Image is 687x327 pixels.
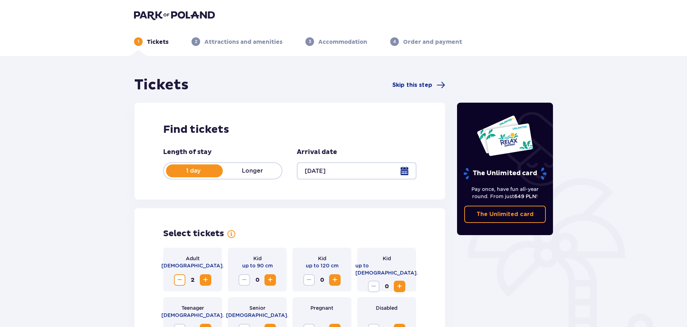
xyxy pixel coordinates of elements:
[310,304,333,312] p: Pregnant
[174,274,185,286] button: Decrease
[309,38,311,45] p: 3
[464,206,546,223] a: The Unlimited card
[134,10,215,20] img: Park of Poland logo
[376,304,397,312] p: Disabled
[161,312,224,319] p: [DEMOGRAPHIC_DATA].
[163,123,416,136] h2: Find tickets
[392,81,445,89] a: Skip this step
[303,274,315,286] button: Decrease
[476,115,534,157] img: Two entry cards to Suntago with the word 'UNLIMITED RELAX', featuring a white background with tro...
[164,167,223,175] p: 1 day
[223,167,282,175] p: Longer
[476,210,534,218] p: The Unlimited card
[392,81,432,89] span: Skip this step
[383,255,391,262] p: Kid
[200,274,211,286] button: Increase
[464,186,546,200] p: Pay once, have fun all-year round. From just !
[253,255,262,262] p: Kid
[187,274,198,286] span: 2
[316,274,328,286] span: 0
[252,274,263,286] span: 0
[192,37,282,46] div: 2Attractions and amenities
[393,38,396,45] p: 4
[186,255,200,262] p: Adult
[195,38,197,45] p: 2
[514,193,536,199] span: 649 PLN
[355,262,418,276] p: up to [DEMOGRAPHIC_DATA].
[318,38,367,46] p: Accommodation
[306,262,338,269] p: up to 120 cm
[403,38,462,46] p: Order and payment
[147,38,169,46] p: Tickets
[381,281,392,292] span: 0
[264,274,276,286] button: Increase
[134,37,169,46] div: 1Tickets
[463,167,547,180] p: The Unlimited card
[161,262,224,269] p: [DEMOGRAPHIC_DATA].
[163,148,212,157] p: Length of stay
[305,37,367,46] div: 3Accommodation
[297,148,337,157] p: Arrival date
[134,76,189,94] h1: Tickets
[163,228,224,239] h2: Select tickets
[390,37,462,46] div: 4Order and payment
[368,281,379,292] button: Decrease
[239,274,250,286] button: Decrease
[204,38,282,46] p: Attractions and amenities
[329,274,341,286] button: Increase
[394,281,405,292] button: Increase
[242,262,273,269] p: up to 90 cm
[226,312,289,319] p: [DEMOGRAPHIC_DATA].
[181,304,204,312] p: Teenager
[318,255,326,262] p: Kid
[138,38,139,45] p: 1
[249,304,266,312] p: Senior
